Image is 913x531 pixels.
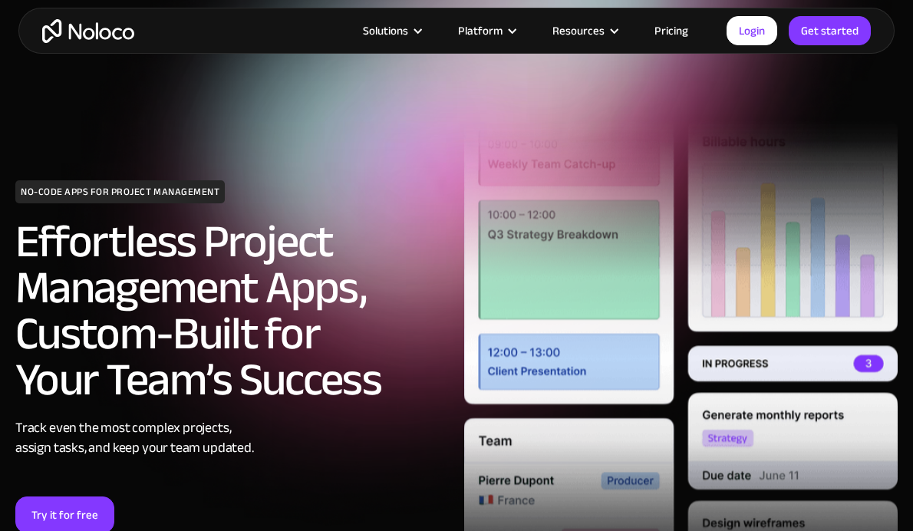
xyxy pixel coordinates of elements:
div: Resources [552,21,605,41]
div: Track even the most complex projects, assign tasks, and keep your team updated. [15,418,449,458]
div: Resources [533,21,635,41]
a: Pricing [635,21,707,41]
div: Solutions [363,21,408,41]
div: Platform [458,21,503,41]
a: Get started [789,16,871,45]
h1: NO-CODE APPS FOR PROJECT MANAGEMENT [15,180,225,203]
div: Platform [439,21,533,41]
h2: Effortless Project Management Apps, Custom-Built for Your Team’s Success [15,219,449,403]
a: home [42,19,134,43]
div: Solutions [344,21,439,41]
a: Login [727,16,777,45]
